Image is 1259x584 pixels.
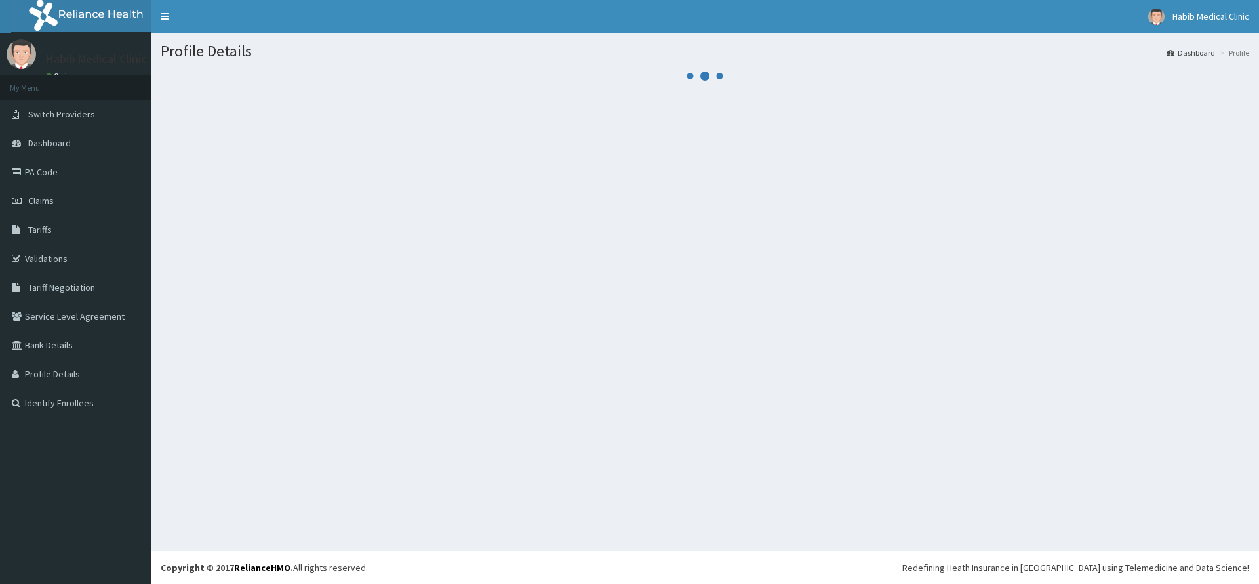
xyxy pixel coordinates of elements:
[161,562,293,574] strong: Copyright © 2017 .
[28,108,95,120] span: Switch Providers
[28,195,54,207] span: Claims
[685,56,725,96] svg: audio-loading
[902,561,1249,574] div: Redefining Heath Insurance in [GEOGRAPHIC_DATA] using Telemedicine and Data Science!
[1167,47,1215,58] a: Dashboard
[46,53,147,65] p: Habib Medical Clinic
[1172,10,1249,22] span: Habib Medical Clinic
[1148,9,1165,25] img: User Image
[7,39,36,69] img: User Image
[28,137,71,149] span: Dashboard
[28,224,52,236] span: Tariffs
[234,562,290,574] a: RelianceHMO
[1216,47,1249,58] li: Profile
[161,43,1249,60] h1: Profile Details
[151,551,1259,584] footer: All rights reserved.
[46,72,77,81] a: Online
[28,282,95,293] span: Tariff Negotiation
